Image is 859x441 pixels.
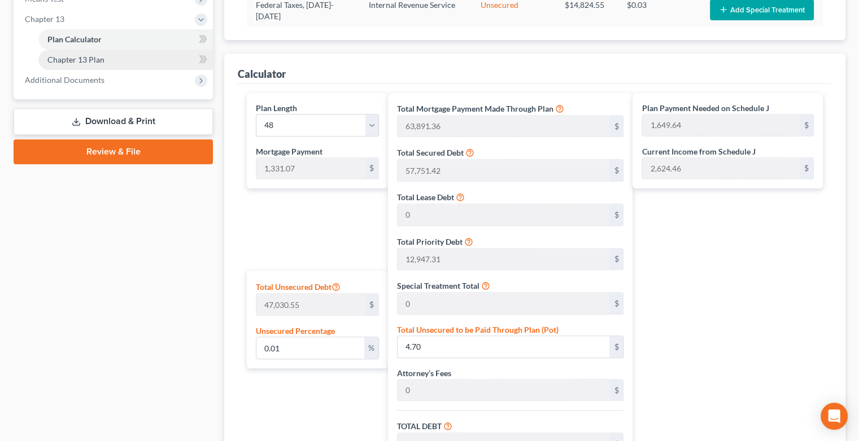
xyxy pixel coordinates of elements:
div: $ [609,160,623,181]
div: $ [609,380,623,401]
input: 0.00 [256,337,364,359]
label: Plan Length [256,102,297,114]
a: Chapter 13 Plan [38,50,213,70]
input: 0.00 [398,116,609,137]
input: 0.00 [398,249,609,270]
label: Total Mortgage Payment Made Through Plan [397,103,553,114]
input: 0.00 [398,336,609,358]
a: Plan Calculator [38,29,213,50]
div: $ [609,249,623,270]
div: $ [609,336,623,358]
label: Plan Payment Needed on Schedule J [642,102,769,114]
label: Attorney’s Fees [397,367,451,379]
div: Open Intercom Messenger [821,403,848,430]
a: Review & File [14,139,213,164]
div: $ [609,204,623,226]
span: Additional Documents [25,75,104,85]
div: % [364,337,378,359]
input: 0.00 [398,204,609,226]
input: 0.00 [398,380,609,401]
input: 0.00 [256,294,365,315]
label: Total Unsecured to be Paid Through Plan (Pot) [397,324,559,336]
span: Chapter 13 Plan [47,55,104,64]
div: $ [609,293,623,314]
div: Calculator [238,67,286,81]
label: TOTAL DEBT [397,420,442,432]
div: $ [800,114,813,136]
span: Chapter 13 [25,14,64,24]
span: Plan Calculator [47,34,102,44]
label: Total Lease Debt [397,191,454,203]
a: Download & Print [14,108,213,135]
label: Mortgage Payment [256,145,322,157]
input: 0.00 [642,158,800,179]
input: 0.00 [398,293,609,314]
label: Unsecured Percentage [256,325,335,337]
label: Total Priority Debt [397,236,463,248]
input: 0.00 [642,114,800,136]
div: $ [800,158,813,179]
div: $ [365,158,378,179]
input: 0.00 [398,160,609,181]
div: $ [609,116,623,137]
label: Current Income from Schedule J [642,145,755,157]
input: 0.00 [256,158,365,179]
label: Special Treatment Total [397,280,479,292]
label: Total Unsecured Debt [256,280,341,293]
label: Total Secured Debt [397,147,464,158]
div: $ [365,294,378,315]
